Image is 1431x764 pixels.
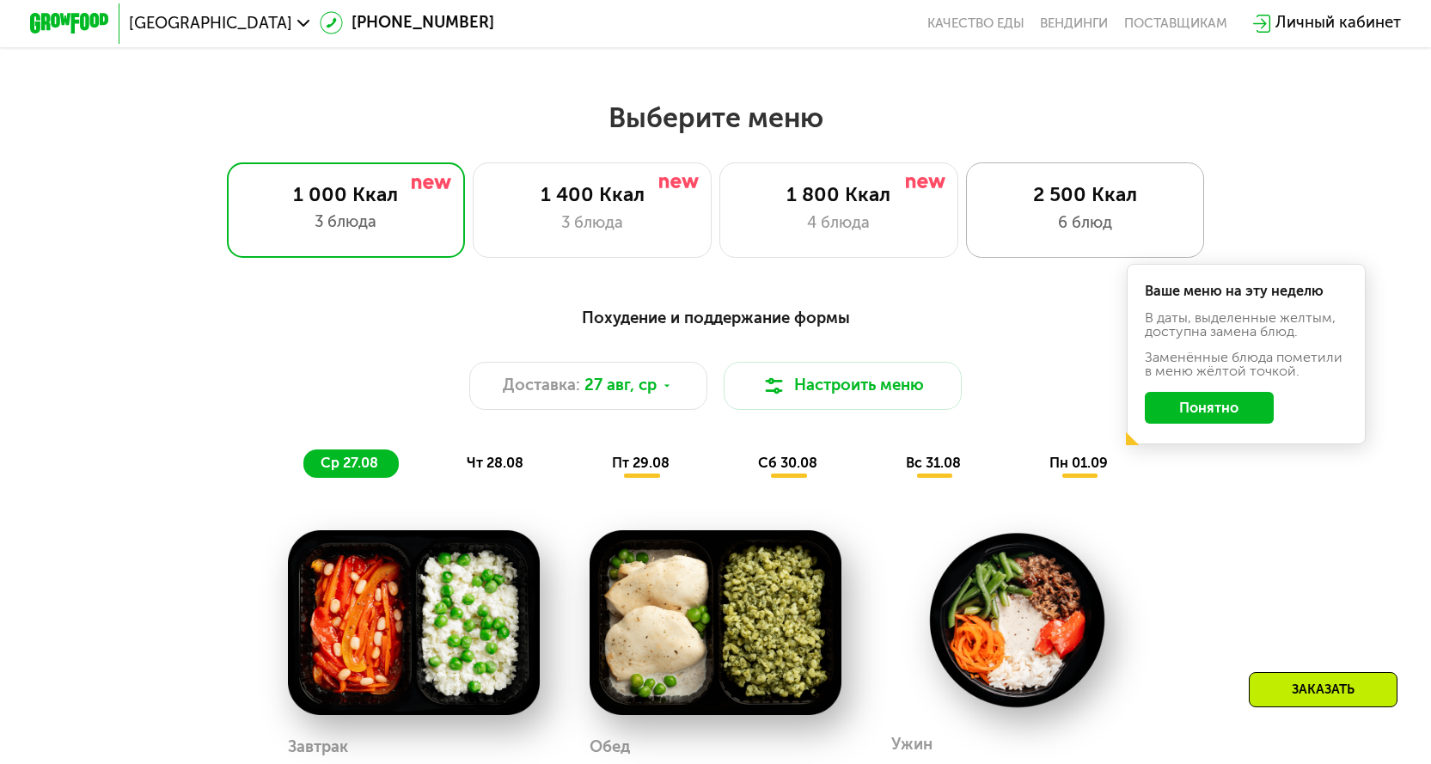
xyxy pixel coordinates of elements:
div: 3 блюда [248,211,445,235]
div: 1 800 Ккал [740,183,937,207]
span: сб 30.08 [758,455,817,471]
div: поставщикам [1124,15,1227,32]
span: Доставка: [503,374,580,398]
div: 6 блюд [987,211,1183,235]
a: Вендинги [1040,15,1108,32]
div: Похудение и поддержание формы [127,306,1304,331]
span: пт 29.08 [612,455,670,471]
div: Ваше меню на эту неделю [1145,284,1348,298]
span: чт 28.08 [467,455,523,471]
div: Заменённые блюда пометили в меню жёлтой точкой. [1145,351,1348,378]
span: пн 01.09 [1049,455,1108,471]
span: ср 27.08 [321,455,378,471]
div: 4 блюда [740,211,937,235]
span: 27 авг, ср [584,374,657,398]
div: Обед [590,732,630,762]
div: Личный кабинет [1275,11,1401,35]
span: [GEOGRAPHIC_DATA] [129,15,292,32]
div: 3 блюда [494,211,691,235]
a: [PHONE_NUMBER] [320,11,494,35]
div: Ужин [891,730,933,760]
a: Качество еды [927,15,1024,32]
button: Понятно [1145,392,1274,424]
span: вс 31.08 [906,455,961,471]
div: 1 000 Ккал [248,183,445,207]
div: 2 500 Ккал [987,183,1183,207]
div: В даты, выделенные желтым, доступна замена блюд. [1145,311,1348,339]
div: Заказать [1249,672,1397,707]
h2: Выберите меню [64,101,1367,135]
button: Настроить меню [724,362,963,410]
div: Завтрак [288,732,348,762]
div: 1 400 Ккал [494,183,691,207]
